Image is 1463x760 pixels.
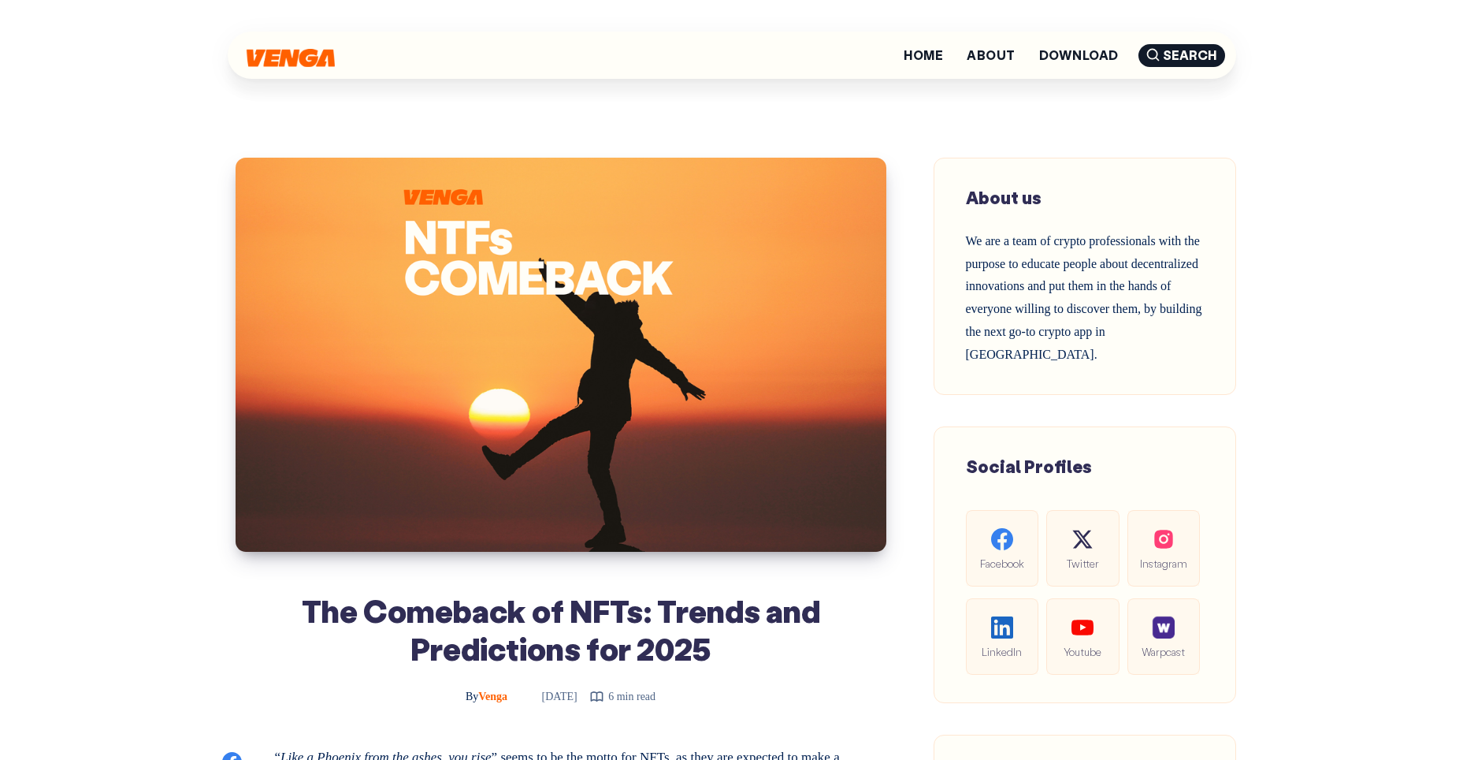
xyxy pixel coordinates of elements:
[978,643,1026,661] span: LinkedIn
[275,591,847,667] h1: The Comeback of NFTs: Trends and Predictions for 2025
[966,455,1092,478] span: Social Profiles
[589,687,655,706] div: 6 min read
[466,691,478,702] span: By
[1140,554,1187,572] span: Instagram
[1127,598,1200,675] a: Warpcast
[236,158,886,552] img: The Comeback of NFTs: Trends and Predictions for 2025
[978,554,1026,572] span: Facebook
[466,691,511,702] a: ByVenga
[1059,643,1106,661] span: Youtube
[520,691,577,702] time: [DATE]
[1127,510,1200,587] a: Instagram
[466,691,507,702] span: Venga
[966,598,1038,675] a: LinkedIn
[1140,643,1187,661] span: Warpcast
[1046,598,1119,675] a: Youtube
[967,49,1015,61] a: About
[966,510,1038,587] a: Facebook
[1046,510,1119,587] a: Twitter
[991,617,1013,639] img: social-linkedin.be646fe421ccab3a2ad91cb58bdc9694.svg
[1071,617,1094,639] img: social-youtube.99db9aba05279f803f3e7a4a838dfb6c.svg
[904,49,943,61] a: Home
[966,186,1042,209] span: About us
[1138,44,1225,67] span: Search
[1039,49,1119,61] a: Download
[1059,554,1106,572] span: Twitter
[247,49,335,67] img: Venga Blog
[1153,617,1175,639] img: social-warpcast.e8a23a7ed3178af0345123c41633f860.png
[966,234,1202,361] span: We are a team of crypto professionals with the purpose to educate people about decentralized inno...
